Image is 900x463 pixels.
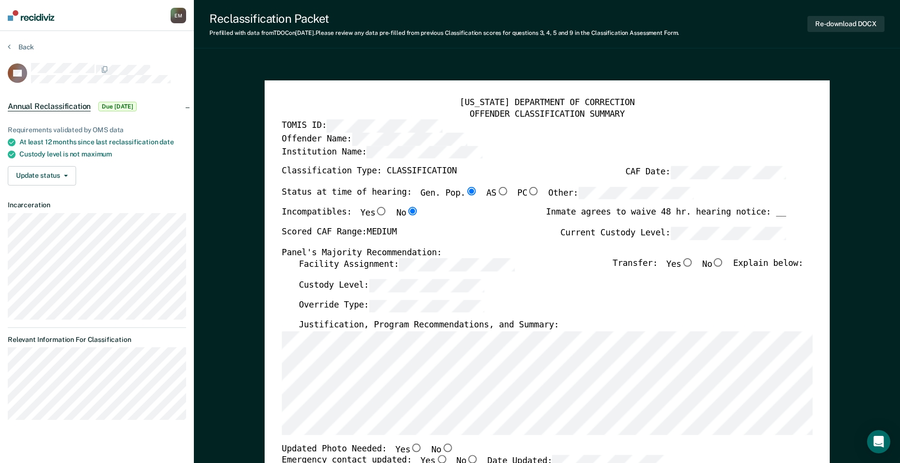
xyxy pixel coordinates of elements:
[560,227,786,240] label: Current Custody Level:
[19,150,186,158] div: Custody level is not
[546,207,786,227] div: Inmate agrees to waive 48 hr. hearing notice: __
[81,150,112,158] span: maximum
[670,227,786,240] input: Current Custody Level:
[396,207,418,219] label: No
[352,133,467,146] input: Offender Name:
[299,320,559,331] label: Justification, Program Recommendations, and Summary:
[702,259,725,272] label: No
[282,133,467,146] label: Offender Name:
[282,108,812,120] div: OFFENDER CLASSIFICATION SUMMARY
[282,247,786,259] div: Panel's Majority Recommendation:
[375,207,388,216] input: Yes
[441,444,454,452] input: No
[282,120,442,133] label: TOMIS ID:
[171,8,186,23] div: E M
[367,146,482,159] input: Institution Name:
[282,444,454,456] div: Updated Photo Needed:
[867,430,890,453] div: Open Intercom Messenger
[299,279,484,292] label: Custody Level:
[420,187,477,200] label: Gen. Pop.
[360,207,387,219] label: Yes
[19,138,186,146] div: At least 12 months since last reclassification
[299,300,484,313] label: Override Type:
[406,207,419,216] input: No
[209,12,679,26] div: Reclassification Packet
[578,187,694,200] input: Other:
[8,102,91,111] span: Annual Reclassification
[431,444,454,456] label: No
[282,227,396,240] label: Scored CAF Range: MEDIUM
[8,126,186,134] div: Requirements validated by OMS data
[486,187,508,200] label: AS
[209,30,679,36] div: Prefilled with data from TDOC on [DATE] . Please review any data pre-filled from previous Classif...
[8,43,34,51] button: Back
[625,166,786,179] label: CAF Date:
[410,444,423,452] input: Yes
[369,300,484,313] input: Override Type:
[681,259,694,267] input: Yes
[527,187,540,196] input: PC
[712,259,725,267] input: No
[282,146,482,159] label: Institution Name:
[666,259,693,272] label: Yes
[670,166,786,179] input: CAF Date:
[282,207,419,227] div: Incompatibles:
[282,166,457,179] label: Classification Type: CLASSIFICATION
[327,120,442,133] input: TOMIS ID:
[8,10,54,21] img: Recidiviz
[807,16,884,32] button: Re-download DOCX
[299,259,514,272] label: Facility Assignment:
[395,444,422,456] label: Yes
[282,187,694,207] div: Status at time of hearing:
[8,336,186,344] dt: Relevant Information For Classification
[496,187,509,196] input: AS
[159,138,174,146] span: date
[171,8,186,23] button: EM
[548,187,694,200] label: Other:
[613,259,803,279] div: Transfer: Explain below:
[282,98,812,109] div: [US_STATE] DEPARTMENT OF CORRECTION
[517,187,539,200] label: PC
[369,279,484,292] input: Custody Level:
[399,259,514,272] input: Facility Assignment:
[98,102,137,111] span: Due [DATE]
[8,201,186,209] dt: Incarceration
[465,187,478,196] input: Gen. Pop.
[8,166,76,185] button: Update status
